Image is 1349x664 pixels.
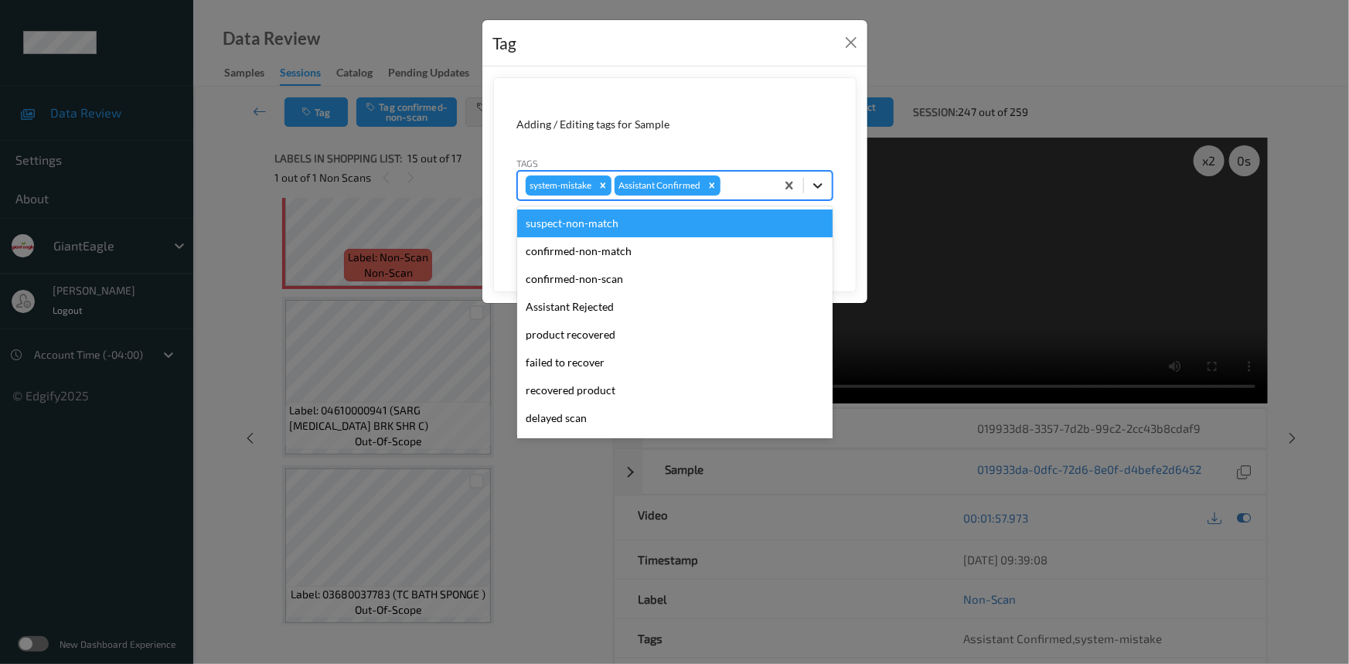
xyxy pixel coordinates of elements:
div: system-mistake [526,175,594,196]
div: delayed scan [517,404,833,432]
div: product recovered [517,321,833,349]
div: Remove Assistant Confirmed [703,175,720,196]
div: Tag [493,31,517,56]
div: Remove system-mistake [594,175,611,196]
div: failed to recover [517,349,833,376]
button: Close [840,32,862,53]
label: Tags [517,156,539,170]
div: suspect-non-match [517,209,833,237]
div: Adding / Editing tags for Sample [517,117,833,132]
div: Assistant Rejected [517,293,833,321]
div: confirmed-non-match [517,237,833,265]
div: confirmed-non-scan [517,265,833,293]
div: recovered product [517,376,833,404]
div: Unusual activity [517,432,833,460]
div: Assistant Confirmed [615,175,703,196]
